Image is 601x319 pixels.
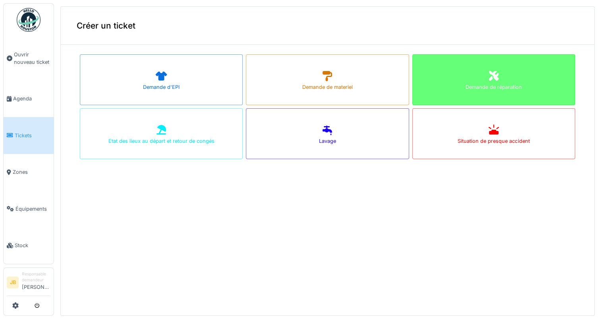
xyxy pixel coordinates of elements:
div: Situation de presque accident [458,137,529,145]
span: Agenda [13,95,50,102]
a: Tickets [4,117,54,154]
a: Équipements [4,190,54,227]
a: Agenda [4,81,54,117]
a: Ouvrir nouveau ticket [4,36,54,81]
div: Etat des lieux au départ et retour de congés [108,137,215,145]
span: Zones [13,168,50,176]
span: Tickets [15,132,50,139]
a: Stock [4,227,54,263]
span: Stock [15,242,50,249]
img: Badge_color-CXgf-gQk.svg [17,8,41,32]
div: Créer un ticket [61,7,594,45]
a: Zones [4,154,54,190]
span: Ouvrir nouveau ticket [14,51,50,66]
li: [PERSON_NAME] [22,271,50,294]
div: Lavage [319,137,336,145]
li: JB [7,277,19,288]
div: Demande de materiel [302,83,353,91]
div: Demande de réparation [466,83,522,91]
div: Responsable demandeur [22,271,50,283]
div: Demande d'EPI [143,83,180,91]
a: JB Responsable demandeur[PERSON_NAME] [7,271,50,296]
span: Équipements [15,205,50,213]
